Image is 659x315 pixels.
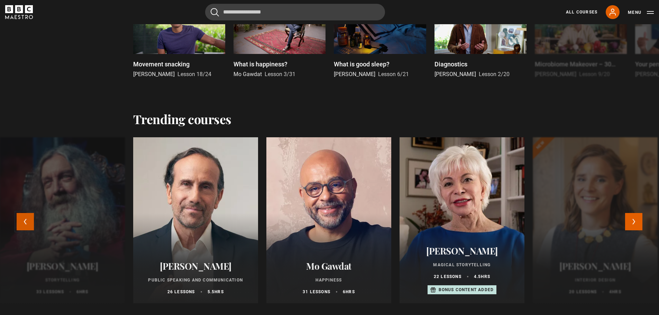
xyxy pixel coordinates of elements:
h2: [PERSON_NAME] [541,261,649,271]
p: 31 lessons [303,289,330,295]
p: What is happiness? [234,59,287,69]
span: Lesson 6/21 [378,71,409,77]
abbr: hrs [214,289,224,294]
h2: Trending courses [133,112,231,126]
button: Toggle navigation [628,9,654,16]
p: 6 [76,289,89,295]
p: Diagnostics [434,59,467,69]
span: Lesson 18/24 [177,71,211,77]
p: 26 lessons [167,289,195,295]
p: Bonus content added [439,287,494,293]
p: Movement snacking [133,59,190,69]
a: What is happiness? Mo Gawdat Lesson 3/31 [234,2,326,78]
p: Interior Design [541,277,649,283]
p: Magical Storytelling [408,262,516,268]
h2: [PERSON_NAME] [408,245,516,256]
a: [PERSON_NAME] Magical Storytelling 22 lessons 4.5hrs Bonus content added [400,137,524,303]
input: Search [205,4,385,20]
abbr: hrs [481,274,490,279]
h2: Mo Gawdat [275,261,383,271]
span: [PERSON_NAME] [434,71,476,77]
a: [PERSON_NAME] Interior Design 20 lessons 4hrs New [533,137,658,303]
span: Lesson 2/20 [479,71,510,77]
p: What is good sleep? [334,59,390,69]
span: Lesson 3/31 [265,71,295,77]
a: Microbiome Makeover – 30 Plants a Week [PERSON_NAME] Lesson 9/20 [535,2,627,78]
a: Diagnostics [PERSON_NAME] Lesson 2/20 [434,2,527,78]
h2: [PERSON_NAME] [8,261,117,271]
abbr: hrs [79,289,89,294]
p: 6 [343,289,355,295]
a: [PERSON_NAME] Public Speaking and Communication 26 lessons 5.5hrs [133,137,258,303]
p: Storytelling [8,277,117,283]
p: 4 [609,289,621,295]
a: All Courses [566,9,597,15]
p: 4.5 [474,274,490,280]
a: Movement snacking [PERSON_NAME] Lesson 18/24 [133,2,225,78]
span: [PERSON_NAME] [334,71,375,77]
button: Submit the search query [211,8,219,17]
a: Mo Gawdat Happiness 31 lessons 6hrs [266,137,391,303]
h2: [PERSON_NAME] [141,261,250,271]
span: [PERSON_NAME] [535,71,576,77]
span: [PERSON_NAME] [133,71,175,77]
p: 33 lessons [36,289,64,295]
span: Lesson 9/20 [579,71,610,77]
p: 20 lessons [569,289,597,295]
p: 5.5 [208,289,224,295]
svg: BBC Maestro [5,5,33,19]
abbr: hrs [346,289,355,294]
span: Mo Gawdat [234,71,262,77]
p: Happiness [275,277,383,283]
a: What is good sleep? [PERSON_NAME] Lesson 6/21 [334,2,426,78]
abbr: hrs [612,289,621,294]
p: Microbiome Makeover – 30 Plants a Week [535,59,627,69]
p: 22 lessons [434,274,461,280]
p: Public Speaking and Communication [141,277,250,283]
